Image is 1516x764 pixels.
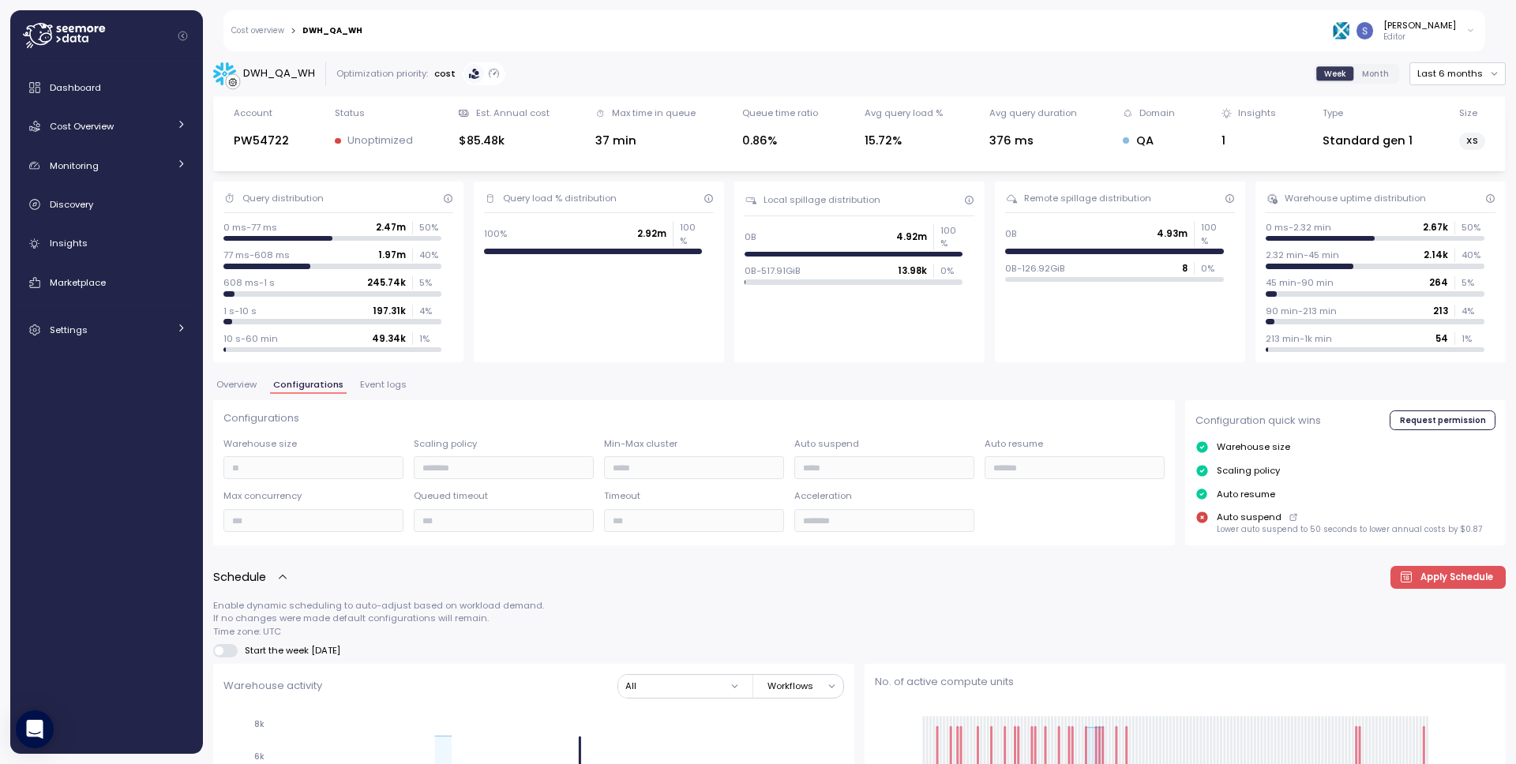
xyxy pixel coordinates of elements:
[1424,249,1448,261] p: 2.14k
[1462,221,1484,234] p: 50 %
[1217,488,1275,500] p: Auto resume
[1217,511,1281,523] p: Auto suspend
[989,107,1077,119] div: Avg query duration
[273,380,343,389] span: Configurations
[223,332,278,345] p: 10 s-60 min
[1157,227,1188,240] p: 4.93m
[745,230,756,243] p: 0B
[360,380,407,389] span: Event logs
[1266,221,1331,234] p: 0 ms-2.32 min
[17,267,197,298] a: Marketplace
[484,227,507,240] p: 100%
[1435,332,1448,345] p: 54
[764,193,880,206] div: Local spillage distribution
[223,305,257,317] p: 1 s-10 s
[612,107,696,119] div: Max time in queue
[1201,221,1223,247] p: 100 %
[1462,276,1484,289] p: 5 %
[1005,227,1017,240] p: 0B
[17,72,197,103] a: Dashboard
[223,221,277,234] p: 0 ms-77 ms
[618,675,747,698] button: All
[865,132,943,150] div: 15.72%
[17,314,197,346] a: Settings
[291,26,296,36] div: >
[1005,262,1065,275] p: 0B-126.92GiB
[17,228,197,260] a: Insights
[940,224,963,250] p: 100 %
[419,276,441,289] p: 5 %
[1383,32,1456,43] p: Editor
[1285,192,1426,204] div: Warehouse uptime distribution
[216,380,257,389] span: Overview
[760,675,843,698] button: Workflows
[1201,262,1223,275] p: 0 %
[1195,413,1321,429] p: Configuration quick wins
[419,221,441,234] p: 50 %
[213,599,1506,638] p: Enable dynamic scheduling to auto-adjust based on workload demand. If no changes were made defaul...
[1266,249,1339,261] p: 2.32 min-45 min
[213,568,266,586] p: Schedule
[173,30,193,42] button: Collapse navigation
[896,230,927,243] p: 4.92m
[476,107,550,119] div: Est. Annual cost
[1383,19,1456,32] div: [PERSON_NAME]
[745,264,801,277] p: 0B-517.91GiB
[1409,62,1506,85] button: Last 6 months
[414,489,594,502] p: Queued timeout
[637,227,666,240] p: 2.92m
[1324,68,1346,80] span: Week
[1221,132,1276,150] div: 1
[1139,107,1175,119] div: Domain
[254,751,265,762] tspan: 6k
[1323,107,1343,119] div: Type
[243,66,315,81] div: DWH_QA_WH
[604,489,784,502] p: Timeout
[875,674,1495,690] p: No. of active compute units
[1217,464,1280,477] p: Scaling policy
[213,568,289,586] button: Schedule
[1429,276,1448,289] p: 264
[1462,332,1484,345] p: 1 %
[50,276,106,289] span: Marketplace
[1323,132,1413,150] div: Standard gen 1
[372,332,406,345] p: 49.34k
[459,132,549,150] div: $85.48k
[373,305,406,317] p: 197.31k
[419,332,441,345] p: 1 %
[414,437,594,450] p: Scaling policy
[378,249,406,261] p: 1.97m
[223,489,403,502] p: Max concurrency
[223,410,1165,426] p: Configurations
[1462,305,1484,317] p: 4 %
[50,324,88,336] span: Settings
[419,249,441,261] p: 40 %
[1333,22,1349,39] img: 68bfcb35cd6837274e8268f7.PNG
[1238,107,1276,119] div: Insights
[1217,440,1290,453] p: Warehouse size
[234,107,272,119] div: Account
[1462,249,1484,261] p: 40 %
[1266,276,1334,289] p: 45 min-90 min
[234,132,289,150] div: PW54722
[50,198,93,211] span: Discovery
[335,107,365,119] div: Status
[50,237,88,249] span: Insights
[742,132,818,150] div: 0.86%
[17,110,197,142] a: Cost Overview
[376,221,406,234] p: 2.47m
[223,437,403,450] p: Warehouse size
[223,276,275,289] p: 608 ms-1 s
[595,132,696,150] div: 37 min
[1266,305,1337,317] p: 90 min-213 min
[347,133,413,148] p: Unoptimized
[680,221,702,247] p: 100 %
[1420,567,1493,588] span: Apply Schedule
[50,159,99,172] span: Monitoring
[17,150,197,182] a: Monitoring
[1433,305,1448,317] p: 213
[1357,22,1373,39] img: ACg8ocLCy7HMj59gwelRyEldAl2GQfy23E10ipDNf0SDYCnD3y85RA=s96-c
[940,264,963,277] p: 0 %
[1466,133,1478,149] span: XS
[1182,262,1188,275] p: 8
